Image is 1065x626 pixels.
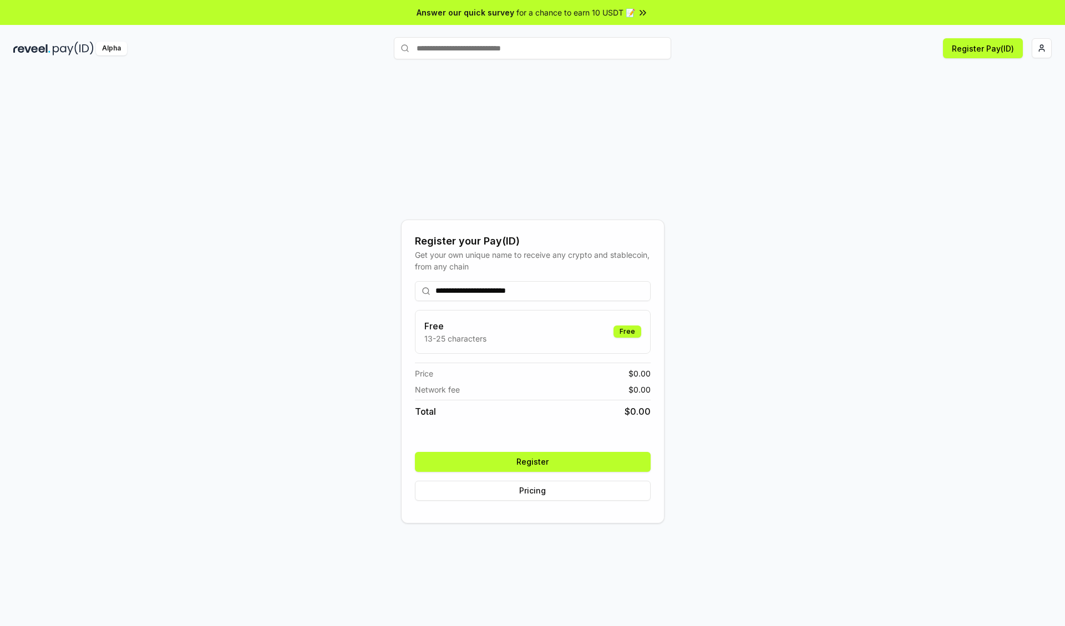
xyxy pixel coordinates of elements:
[415,384,460,395] span: Network fee
[53,42,94,55] img: pay_id
[415,405,436,418] span: Total
[415,233,651,249] div: Register your Pay(ID)
[628,368,651,379] span: $ 0.00
[415,249,651,272] div: Get your own unique name to receive any crypto and stablecoin, from any chain
[516,7,635,18] span: for a chance to earn 10 USDT 📝
[96,42,127,55] div: Alpha
[943,38,1023,58] button: Register Pay(ID)
[424,333,486,344] p: 13-25 characters
[13,42,50,55] img: reveel_dark
[417,7,514,18] span: Answer our quick survey
[424,319,486,333] h3: Free
[625,405,651,418] span: $ 0.00
[415,368,433,379] span: Price
[613,325,641,338] div: Free
[628,384,651,395] span: $ 0.00
[415,481,651,501] button: Pricing
[415,452,651,472] button: Register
